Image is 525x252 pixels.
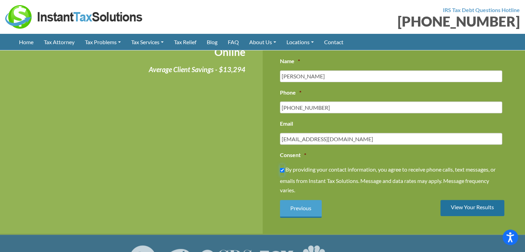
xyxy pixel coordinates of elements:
[126,34,169,50] a: Tax Services
[14,34,39,50] a: Home
[280,133,503,145] input: Your Email Address
[202,34,223,50] a: Blog
[149,65,245,74] i: Average Client Savings - $13,294
[244,34,281,50] a: About Us
[281,34,319,50] a: Locations
[5,13,143,19] a: Instant Tax Solutions Logo
[80,34,126,50] a: Tax Problems
[280,70,503,82] input: Your Name *
[280,120,293,127] label: Email
[319,34,349,50] a: Contact
[443,7,520,13] strong: IRS Tax Debt Questions Hotline
[268,14,520,28] div: [PHONE_NUMBER]
[280,152,306,159] label: Consent
[440,200,504,216] input: View Your Results
[280,89,301,96] label: Phone
[169,34,202,50] a: Tax Relief
[280,200,322,217] input: Previous
[39,34,80,50] a: Tax Attorney
[5,5,143,29] img: Instant Tax Solutions Logo
[280,58,300,65] label: Name
[223,34,244,50] a: FAQ
[280,101,503,113] input: Your Phone Number *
